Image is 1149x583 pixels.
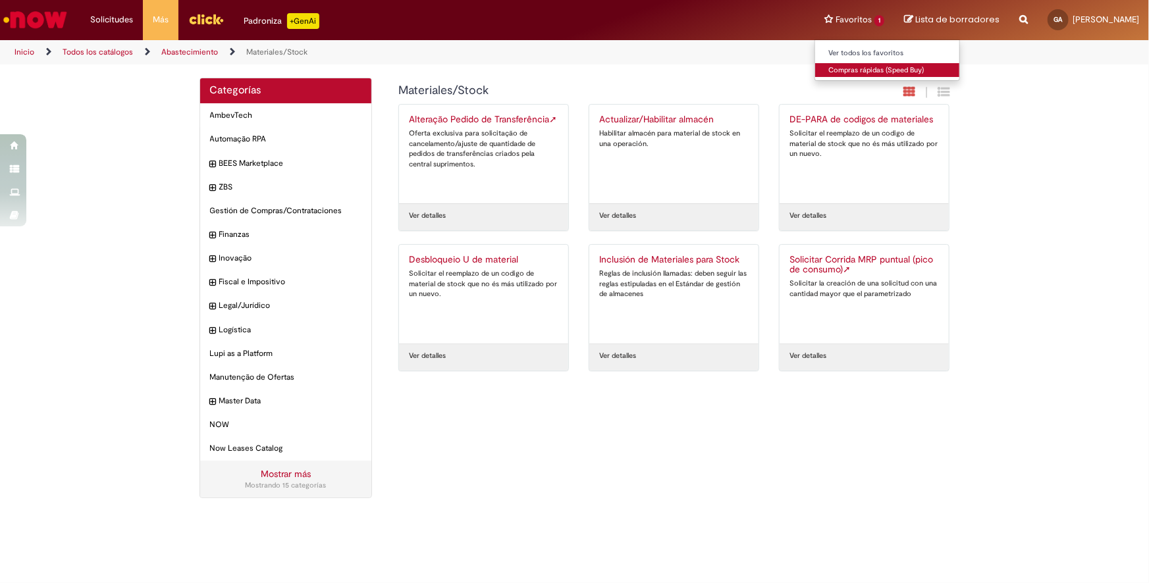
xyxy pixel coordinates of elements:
[246,47,307,57] a: Materiales/Stock
[409,114,558,125] h2: Alteração Pedido de Transferência
[200,127,372,151] div: Automação RPA
[549,113,557,125] span: Enlace externo
[815,39,960,81] ul: Favoritos
[409,128,558,170] div: Oferta exclusiva para solicitação de cancelamento/ajuste de quantidade de pedidos de transferênci...
[599,255,749,265] h2: Inclusión de Materiales para Stock
[210,443,362,454] span: Now Leases Catalog
[200,293,372,318] div: expandir categoría Legal/Jurídico Legal/Jurídico
[210,85,362,97] h2: Categorías
[200,222,372,247] div: expandir categoría Finanzas Finanzas
[90,13,133,26] span: Solicitudes
[63,47,133,57] a: Todos los catálogos
[589,105,759,203] a: Actualizar/Habilitar almacén Habilitar almacén para material de stock en una operación.
[210,348,362,359] span: Lupi as a Platform
[287,13,319,29] p: +GenAi
[843,263,851,275] span: Enlace externo
[161,47,218,57] a: Abastecimiento
[789,278,939,299] div: Solicitar la creación de una solicitud con una cantidad mayor que el parametrizado
[874,15,884,26] span: 1
[904,86,916,98] i: Vista de tarjeta
[210,324,216,338] i: expandir categoría Logística
[210,205,362,216] span: Gestión de Compras/Contrataciones
[200,365,372,390] div: Manutenção de Ofertas
[210,419,362,430] span: NOW
[399,245,568,343] a: Desbloqueio U de material Solicitar el reemplazo de un codigo de material de stock que no és más ...
[244,13,319,29] div: Padroniza
[599,211,636,221] a: Ver detalles
[789,211,826,221] a: Ver detalles
[153,13,169,26] span: Más
[210,229,216,242] i: expandir categoría Finanzas
[10,40,756,64] ul: Rutas de acceso a la página
[789,351,826,361] a: Ver detalles
[399,105,568,203] a: Alteração Pedido de TransferênciaEnlace externo Oferta exclusiva para solicitação de cancelamento...
[780,245,949,343] a: Solicitar Corrida MRP puntual (pico de consumo)Enlace externo Solicitar la creación de una solici...
[210,110,362,121] span: AmbevTech
[210,134,362,145] span: Automação RPA
[1073,14,1139,25] span: [PERSON_NAME]
[589,245,759,343] a: Inclusión de Materiales para Stock Reglas de inclusión llamadas: deben seguir las reglas estipula...
[219,276,362,288] span: Fiscal e Impositivo
[789,128,939,159] div: Solicitar el reemplazo de un codigo de material de stock que no és más utilizado por un nuevo.
[409,211,446,221] a: Ver detalles
[210,480,362,491] div: Mostrando 15 categorías
[904,14,1000,26] a: Lista de borradores
[200,413,372,437] div: NOW
[836,13,872,26] span: Favoritos
[210,276,216,290] i: expandir categoría Fiscal e Impositivo
[599,268,749,299] div: Reglas de inclusión llamadas: deben seguir las reglas estipuladas en el Estándar de gestión de al...
[1,7,69,33] img: ServiceNow
[210,253,216,266] i: expandir categoría Inovação
[200,342,372,366] div: Lupi as a Platform
[219,253,362,264] span: Inovação
[1054,15,1063,24] span: GA
[599,351,636,361] a: Ver detalles
[210,372,362,383] span: Manutenção de Ofertas
[926,85,928,100] span: |
[210,182,216,195] i: expandir categoría ZBS
[200,151,372,176] div: expandir categoría BEES Marketplace BEES Marketplace
[200,199,372,223] div: Gestión de Compras/Contrataciones
[398,84,807,97] h1: {"description":null,"title":"Materiales/Stock"} Categoría
[200,103,372,128] div: AmbevTech
[409,268,558,299] div: Solicitar el reemplazo de un codigo de material de stock que no és más utilizado por un nuevo.
[409,351,446,361] a: Ver detalles
[219,229,362,240] span: Finanzas
[780,105,949,203] a: DE-PARA de codigos de materiales Solicitar el reemplazo de un codigo de material de stock que no ...
[200,270,372,294] div: expandir categoría Fiscal e Impositivo Fiscal e Impositivo
[915,13,1000,26] span: Lista de borradores
[210,395,216,409] i: expandir categoría Master Data
[210,300,216,313] i: expandir categoría Legal/Jurídico
[219,395,362,407] span: Master Data
[200,103,372,461] ul: Categorías
[219,182,362,193] span: ZBS
[815,63,960,78] a: Compras rápidas (Speed Buy)
[219,158,362,169] span: BEES Marketplace
[261,468,311,480] a: Mostrar más
[14,47,34,57] a: Inicio
[938,86,950,98] i: Vista de cuadrícula
[210,158,216,171] i: expandir categoría BEES Marketplace
[200,175,372,199] div: expandir categoría ZBS ZBS
[599,114,749,125] h2: Actualizar/Habilitar almacén
[789,114,939,125] h2: DE-PARA de codigos de materiales
[409,255,558,265] h2: Desbloqueio U de material
[188,9,224,29] img: click_logo_yellow_360x200.png
[200,389,372,413] div: expandir categoría Master Data Master Data
[599,128,749,149] div: Habilitar almacén para material de stock en una operación.
[200,318,372,342] div: expandir categoría Logística Logística
[219,324,362,336] span: Logística
[200,436,372,461] div: Now Leases Catalog
[219,300,362,311] span: Legal/Jurídico
[789,255,939,276] h2: Solicitar Corrida MRP puntual (pico de consumo)
[200,246,372,270] div: expandir categoría Inovação Inovação
[815,46,960,61] a: Ver todos los favoritos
